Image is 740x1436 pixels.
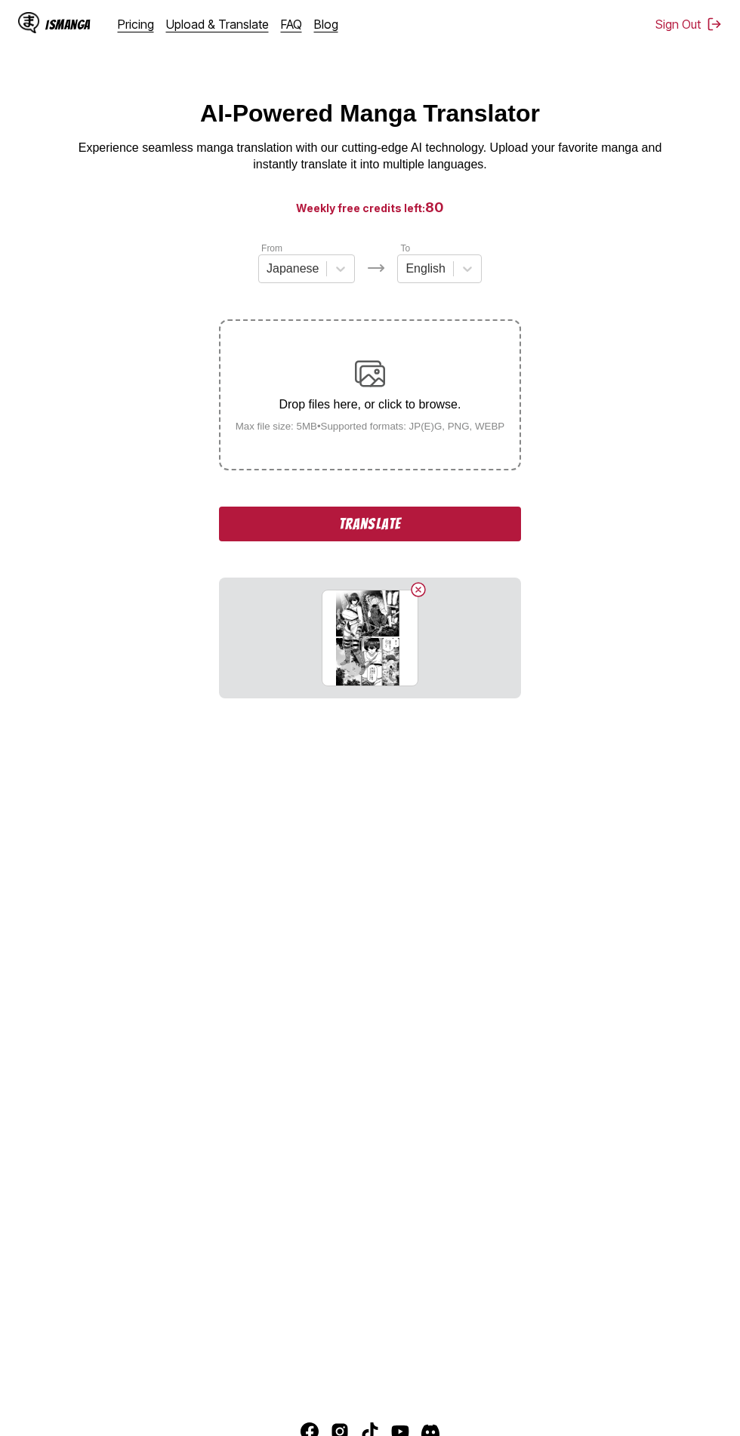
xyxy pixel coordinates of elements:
[118,17,154,32] a: Pricing
[281,17,302,32] a: FAQ
[400,243,410,254] label: To
[707,17,722,32] img: Sign out
[36,198,704,217] h3: Weekly free credits left:
[655,17,722,32] button: Sign Out
[367,259,385,277] img: Languages icon
[425,199,444,215] span: 80
[166,17,269,32] a: Upload & Translate
[409,581,427,599] button: Delete image
[314,17,338,32] a: Blog
[200,100,540,128] h1: AI-Powered Manga Translator
[224,421,517,432] small: Max file size: 5MB • Supported formats: JP(E)G, PNG, WEBP
[261,243,282,254] label: From
[68,140,672,174] p: Experience seamless manga translation with our cutting-edge AI technology. Upload your favorite m...
[45,17,91,32] div: IsManga
[224,398,517,411] p: Drop files here, or click to browse.
[18,12,118,36] a: IsManga LogoIsManga
[18,12,39,33] img: IsManga Logo
[219,507,521,541] button: Translate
